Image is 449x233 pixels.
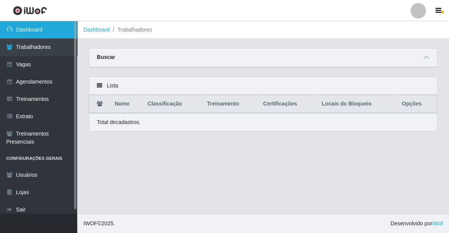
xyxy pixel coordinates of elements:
th: Classificação [143,95,202,113]
a: Dashboard [83,27,110,33]
span: © 2025 . [83,220,115,228]
th: Nome [110,95,143,113]
strong: Buscar [97,54,115,60]
span: Desenvolvido por [390,220,443,228]
span: IWOF [83,220,98,226]
th: Treinamento [202,95,258,113]
p: Total de cadastros. [97,118,141,126]
th: Certificações [258,95,317,113]
div: Lista [89,77,437,95]
li: Trabalhadores [110,26,152,34]
img: CoreUI Logo [13,6,47,15]
th: Locais do Bloqueio [317,95,397,113]
nav: breadcrumb [77,21,449,39]
a: iWof [432,220,443,226]
th: Opções [397,95,437,113]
